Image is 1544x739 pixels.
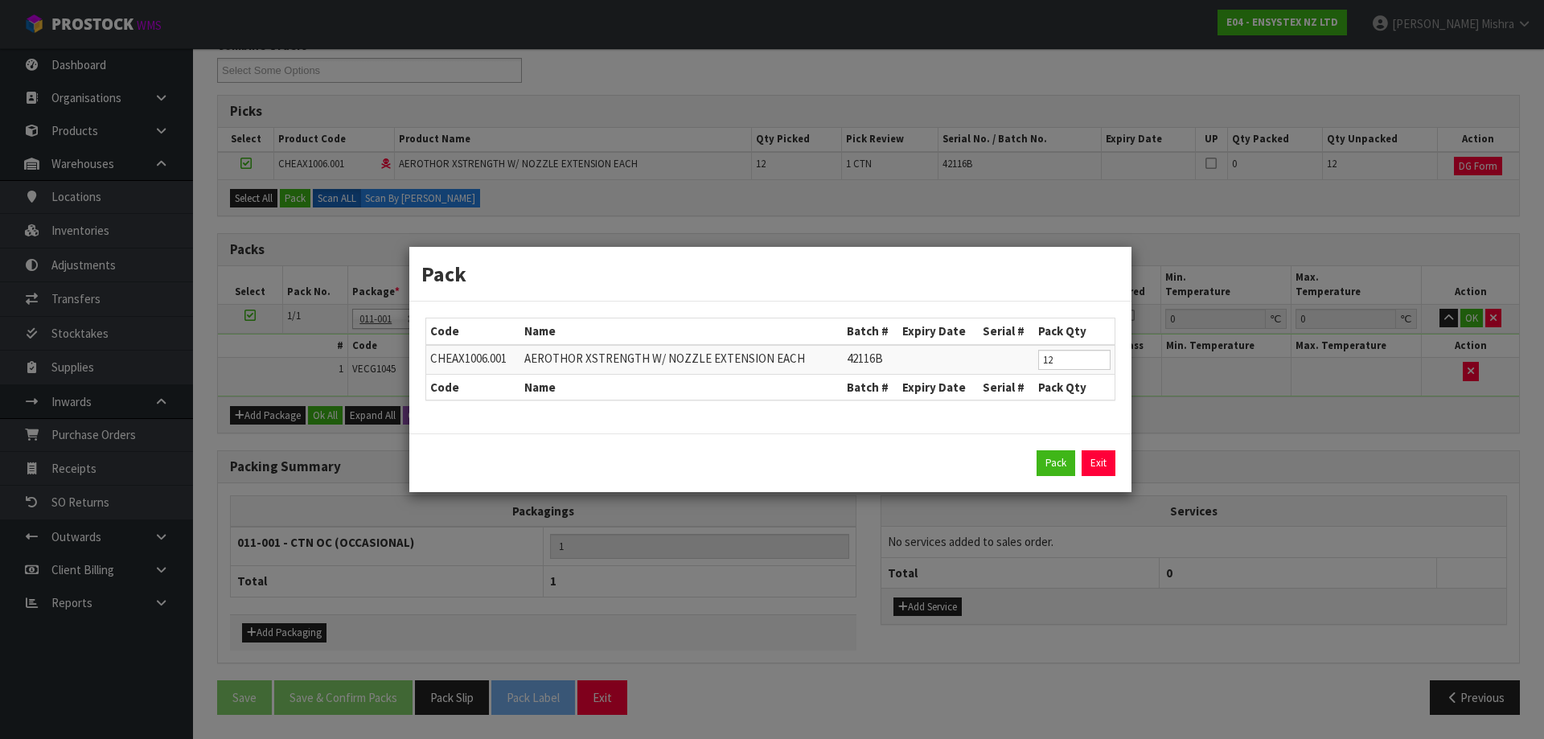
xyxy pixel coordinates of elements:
[898,374,978,400] th: Expiry Date
[843,318,898,344] th: Batch #
[421,259,1119,289] h3: Pack
[1034,374,1115,400] th: Pack Qty
[979,374,1034,400] th: Serial #
[524,351,805,366] span: AEROTHOR XSTRENGTH W/ NOZZLE EXTENSION EACH
[979,318,1034,344] th: Serial #
[847,351,883,366] span: 42116B
[843,374,898,400] th: Batch #
[520,374,843,400] th: Name
[426,318,520,344] th: Code
[1037,450,1075,476] button: Pack
[430,351,507,366] span: CHEAX1006.001
[426,374,520,400] th: Code
[520,318,843,344] th: Name
[1034,318,1115,344] th: Pack Qty
[898,318,978,344] th: Expiry Date
[1082,450,1115,476] a: Exit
